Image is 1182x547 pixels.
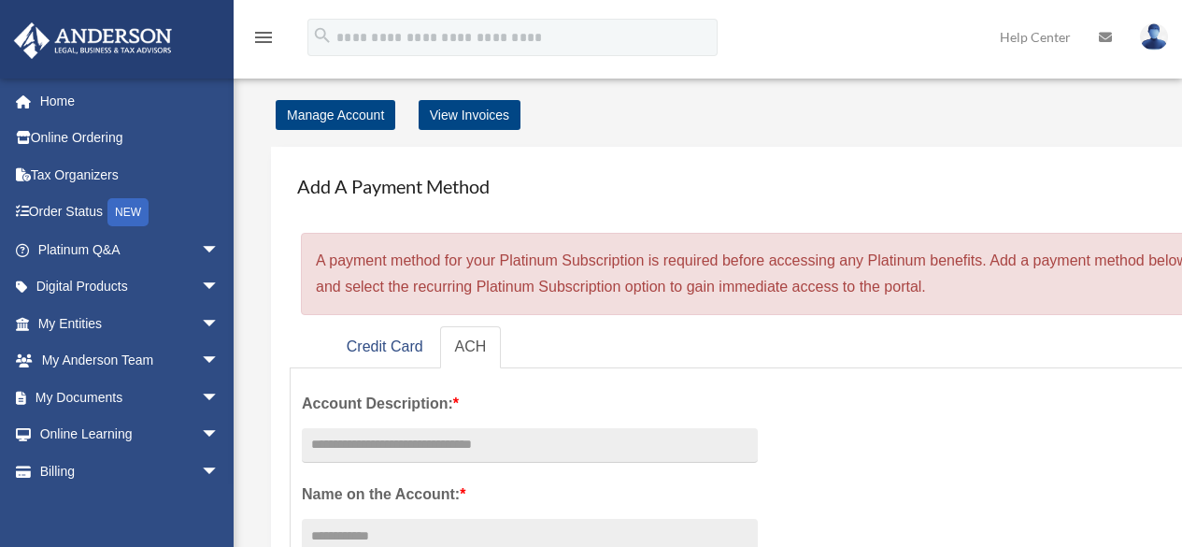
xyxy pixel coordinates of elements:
span: arrow_drop_down [201,305,238,343]
span: arrow_drop_down [201,231,238,269]
span: arrow_drop_down [201,453,238,491]
span: arrow_drop_down [201,342,238,381]
label: Name on the Account: [302,482,758,508]
a: Order StatusNEW [13,194,248,232]
a: Digital Productsarrow_drop_down [13,268,248,306]
a: Platinum Q&Aarrow_drop_down [13,231,248,268]
i: search [312,25,333,46]
label: Account Description: [302,391,758,417]
span: arrow_drop_down [201,268,238,307]
i: menu [252,26,275,49]
div: NEW [107,198,149,226]
a: Credit Card [332,326,438,368]
span: arrow_drop_down [201,416,238,454]
a: Online Learningarrow_drop_down [13,416,248,453]
img: User Pic [1140,23,1168,50]
a: Manage Account [276,100,395,130]
a: My Entitiesarrow_drop_down [13,305,248,342]
a: Billingarrow_drop_down [13,453,248,490]
a: Tax Organizers [13,156,248,194]
a: View Invoices [419,100,520,130]
a: My Documentsarrow_drop_down [13,379,248,416]
a: Online Ordering [13,120,248,157]
span: arrow_drop_down [201,379,238,417]
a: ACH [440,326,502,368]
a: My Anderson Teamarrow_drop_down [13,342,248,380]
a: menu [252,33,275,49]
a: Home [13,82,248,120]
img: Anderson Advisors Platinum Portal [8,22,178,59]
